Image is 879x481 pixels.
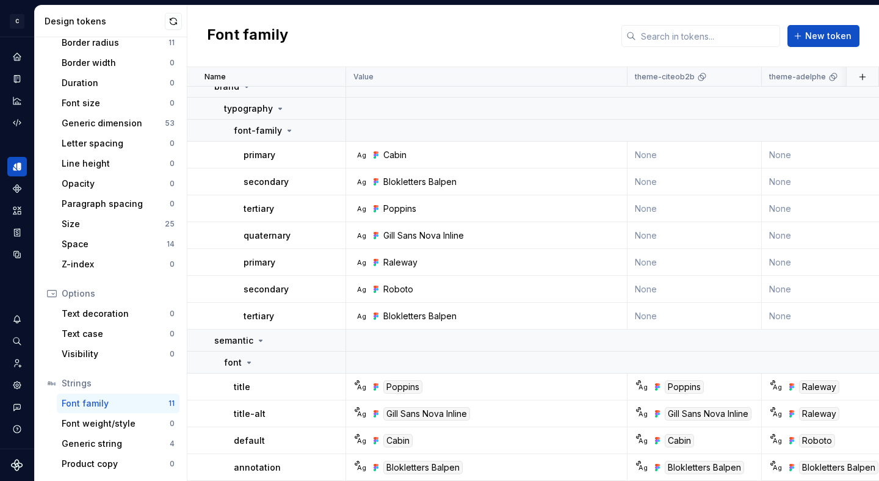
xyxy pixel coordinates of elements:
a: Invite team [7,353,27,373]
div: Ag [772,382,782,392]
button: Notifications [7,309,27,329]
div: Generic string [62,438,170,450]
div: Line height [62,157,170,170]
div: Ag [638,409,648,419]
div: Ag [356,284,366,294]
a: Border radius11 [57,33,179,52]
p: Value [353,72,374,82]
p: annotation [234,461,281,474]
div: 0 [170,159,175,168]
div: Generic dimension [62,117,165,129]
div: Options [62,288,175,300]
button: C [2,8,32,34]
div: Code automation [7,113,27,132]
div: Design tokens [45,15,165,27]
div: Letter spacing [62,137,170,150]
div: Ag [638,382,648,392]
div: Ag [356,409,366,419]
div: Ag [356,311,366,321]
div: 53 [165,118,175,128]
div: Text decoration [62,308,170,320]
button: New token [787,25,859,47]
div: Border radius [62,37,168,49]
a: Font family11 [57,394,179,413]
td: None [628,168,762,195]
div: Settings [7,375,27,395]
div: Duration [62,77,170,89]
div: Blokletters Balpen [383,310,457,322]
div: 0 [170,58,175,68]
div: Storybook stories [7,223,27,242]
div: Ag [356,436,366,446]
div: Roboto [799,434,835,447]
div: Border width [62,57,170,69]
p: font-family [234,125,282,137]
div: Ag [356,177,366,187]
div: 0 [170,259,175,269]
a: Design tokens [7,157,27,176]
p: primary [244,256,275,269]
div: 0 [170,139,175,148]
div: Ag [356,463,366,472]
div: Raleway [799,407,839,421]
p: secondary [244,283,289,295]
p: font [224,356,242,369]
a: Components [7,179,27,198]
div: 0 [170,78,175,88]
div: 11 [168,38,175,48]
div: Strings [62,377,175,389]
div: Documentation [7,69,27,89]
p: quaternary [244,230,291,242]
div: Opacity [62,178,170,190]
a: Paragraph spacing0 [57,194,179,214]
a: Line height0 [57,154,179,173]
a: Size25 [57,214,179,234]
a: Font size0 [57,93,179,113]
div: Size [62,218,165,230]
div: Raleway [799,380,839,394]
div: Poppins [383,203,416,215]
a: Data sources [7,245,27,264]
td: None [628,303,762,330]
div: 0 [170,349,175,359]
p: theme-citeob2b [635,72,695,82]
div: Cabin [383,149,407,161]
div: 0 [170,309,175,319]
button: Search ⌘K [7,331,27,351]
div: Blokletters Balpen [799,461,878,474]
div: Assets [7,201,27,220]
p: title [234,381,250,393]
div: Ag [356,150,366,160]
a: Product copy0 [57,454,179,474]
div: Poppins [383,380,422,394]
div: 0 [170,199,175,209]
div: 0 [170,179,175,189]
div: Paragraph spacing [62,198,170,210]
a: Duration0 [57,73,179,93]
div: 11 [168,399,175,408]
p: theme-adelphe [769,72,826,82]
div: Blokletters Balpen [383,461,463,474]
a: Z-index0 [57,255,179,274]
div: Blokletters Balpen [383,176,457,188]
td: None [628,195,762,222]
a: Generic string4 [57,434,179,454]
p: secondary [244,176,289,188]
td: None [628,276,762,303]
button: Contact support [7,397,27,417]
div: Poppins [665,380,704,394]
input: Search in tokens... [636,25,780,47]
p: title-alt [234,408,266,420]
div: Font family [62,397,168,410]
div: Gill Sans Nova Inline [383,407,470,421]
a: Home [7,47,27,67]
div: Gill Sans Nova Inline [665,407,751,421]
div: Ag [356,258,366,267]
